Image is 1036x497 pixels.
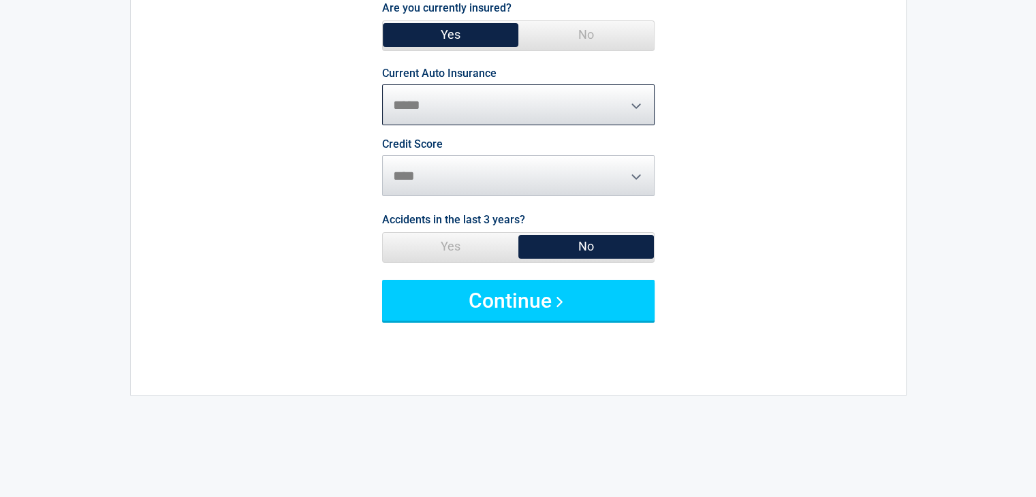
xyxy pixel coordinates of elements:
span: Yes [383,233,518,260]
label: Accidents in the last 3 years? [382,210,525,229]
label: Current Auto Insurance [382,68,497,79]
label: Credit Score [382,139,443,150]
button: Continue [382,280,655,321]
span: No [518,233,654,260]
span: Yes [383,21,518,48]
span: No [518,21,654,48]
